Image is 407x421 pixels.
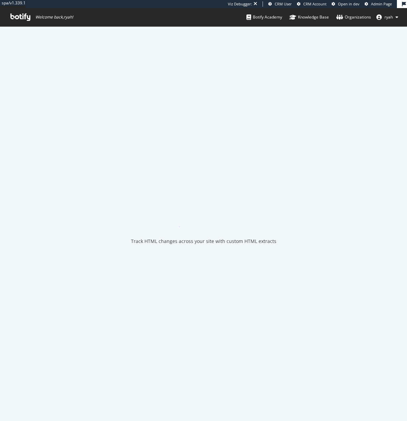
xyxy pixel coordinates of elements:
div: Organizations [336,14,371,21]
span: Open in dev [338,1,360,6]
span: ryah [384,14,393,20]
a: CRM User [268,1,292,7]
span: CRM User [275,1,292,6]
button: ryah [371,12,404,23]
a: Botify Academy [246,8,282,26]
span: CRM Account [303,1,327,6]
div: Botify Academy [246,14,282,21]
a: Open in dev [332,1,360,7]
a: Knowledge Base [290,8,329,26]
div: Viz Debugger: [228,1,252,7]
a: Organizations [336,8,371,26]
div: Knowledge Base [290,14,329,21]
div: Track HTML changes across your site with custom HTML extracts [131,238,276,245]
span: Welcome back, ryah ! [35,14,73,20]
a: Admin Page [365,1,392,7]
a: CRM Account [297,1,327,7]
span: Admin Page [371,1,392,6]
div: animation [179,203,228,227]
